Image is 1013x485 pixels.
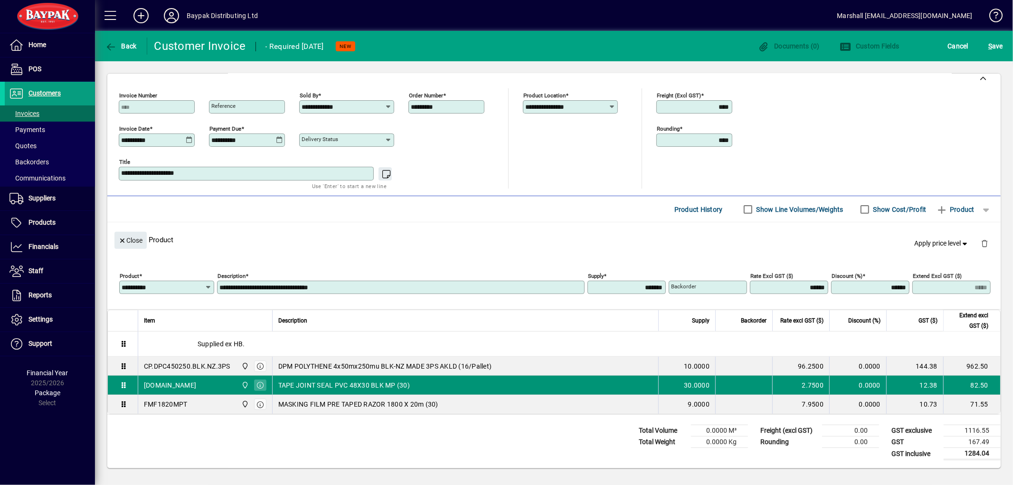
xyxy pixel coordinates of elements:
[756,425,822,437] td: Freight (excl GST)
[5,308,95,332] a: Settings
[5,154,95,170] a: Backorders
[887,448,944,460] td: GST inclusive
[118,233,143,248] span: Close
[35,389,60,397] span: Package
[887,425,944,437] td: GST exclusive
[209,125,241,132] mat-label: Payment due
[944,448,1001,460] td: 1284.04
[671,201,727,218] button: Product History
[657,92,701,99] mat-label: Freight (excl GST)
[829,376,886,395] td: 0.0000
[778,361,824,371] div: 96.2500
[5,235,95,259] a: Financials
[943,357,1000,376] td: 962.50
[973,232,996,255] button: Delete
[840,42,899,50] span: Custom Fields
[156,7,187,24] button: Profile
[671,283,696,290] mat-label: Backorder
[822,425,879,437] td: 0.00
[27,369,68,377] span: Financial Year
[409,92,443,99] mat-label: Order number
[28,291,52,299] span: Reports
[278,380,410,390] span: TAPE JOINT SEAL PVC 48X30 BLK MP (30)
[982,2,1001,33] a: Knowledge Base
[915,238,970,248] span: Apply price level
[120,273,139,279] mat-label: Product
[239,380,250,390] span: Baypak - Onekawa
[28,243,58,250] span: Financials
[634,425,691,437] td: Total Volume
[988,42,992,50] span: S
[107,222,1001,257] div: Product
[588,273,604,279] mat-label: Supply
[756,38,822,55] button: Documents (0)
[144,315,155,326] span: Item
[5,170,95,186] a: Communications
[5,284,95,307] a: Reports
[144,380,196,390] div: [DOMAIN_NAME]
[887,437,944,448] td: GST
[278,399,438,409] span: MASKING FILM PRE TAPED RAZOR 1800 X 20m (30)
[523,92,566,99] mat-label: Product location
[755,205,843,214] label: Show Line Volumes/Weights
[5,122,95,138] a: Payments
[5,138,95,154] a: Quotes
[936,202,975,217] span: Product
[918,315,937,326] span: GST ($)
[278,361,492,371] span: DPM POLYTHENE 4x50mx250mu BLK-NZ MADE 3PS AKLD (16/Pallet)
[218,273,246,279] mat-label: Description
[119,159,130,165] mat-label: Title
[948,38,969,54] span: Cancel
[692,315,710,326] span: Supply
[9,158,49,166] span: Backorders
[278,315,307,326] span: Description
[28,315,53,323] span: Settings
[829,395,886,414] td: 0.0000
[28,340,52,347] span: Support
[9,110,39,117] span: Invoices
[886,395,943,414] td: 10.73
[114,232,147,249] button: Close
[5,105,95,122] a: Invoices
[154,38,246,54] div: Customer Invoice
[239,361,250,371] span: Baypak - Onekawa
[28,89,61,97] span: Customers
[239,399,250,409] span: Baypak - Onekawa
[28,267,43,275] span: Staff
[691,425,748,437] td: 0.0000 M³
[126,7,156,24] button: Add
[28,41,46,48] span: Home
[886,357,943,376] td: 144.38
[9,126,45,133] span: Payments
[758,42,820,50] span: Documents (0)
[657,125,680,132] mat-label: Rounding
[684,380,710,390] span: 30.0000
[973,239,996,247] app-page-header-button: Delete
[750,273,793,279] mat-label: Rate excl GST ($)
[944,425,1001,437] td: 1116.55
[837,38,902,55] button: Custom Fields
[5,33,95,57] a: Home
[28,65,41,73] span: POS
[119,92,157,99] mat-label: Invoice number
[943,376,1000,395] td: 82.50
[211,103,236,109] mat-label: Reference
[688,399,710,409] span: 9.0000
[5,259,95,283] a: Staff
[5,57,95,81] a: POS
[913,273,962,279] mat-label: Extend excl GST ($)
[684,361,710,371] span: 10.0000
[848,315,880,326] span: Discount (%)
[300,92,318,99] mat-label: Sold by
[691,437,748,448] td: 0.0000 Kg
[105,42,137,50] span: Back
[778,380,824,390] div: 2.7500
[832,273,862,279] mat-label: Discount (%)
[829,357,886,376] td: 0.0000
[988,38,1003,54] span: ave
[265,39,324,54] div: - Required [DATE]
[103,38,139,55] button: Back
[756,437,822,448] td: Rounding
[986,38,1005,55] button: Save
[946,38,971,55] button: Cancel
